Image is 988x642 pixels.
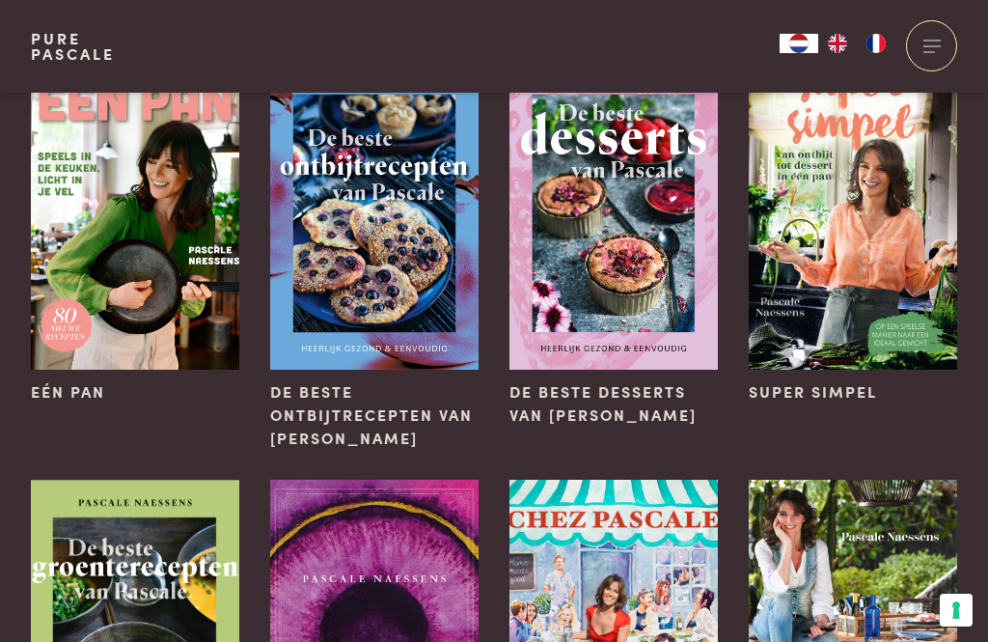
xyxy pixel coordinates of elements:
[31,380,105,404] span: Eén pan
[509,57,718,427] a: De beste desserts van Pascale De beste desserts van [PERSON_NAME]
[270,57,479,370] img: De beste ontbijtrecepten van Pascale
[270,57,479,450] a: De beste ontbijtrecepten van Pascale De beste ontbijtrecepten van [PERSON_NAME]
[31,31,115,62] a: PurePascale
[31,57,239,404] a: Eén pan Eén pan
[749,380,877,404] span: Super Simpel
[749,57,957,404] a: Super Simpel Super Simpel
[780,34,818,53] a: NL
[270,380,479,450] span: De beste ontbijtrecepten van [PERSON_NAME]
[857,34,895,53] a: FR
[509,380,718,427] span: De beste desserts van [PERSON_NAME]
[818,34,857,53] a: EN
[749,57,957,370] img: Super Simpel
[818,34,895,53] ul: Language list
[940,594,973,627] button: Uw voorkeuren voor toestemming voor trackingtechnologieën
[31,57,239,370] img: Eén pan
[509,57,718,370] img: De beste desserts van Pascale
[780,34,895,53] aside: Language selected: Nederlands
[780,34,818,53] div: Language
